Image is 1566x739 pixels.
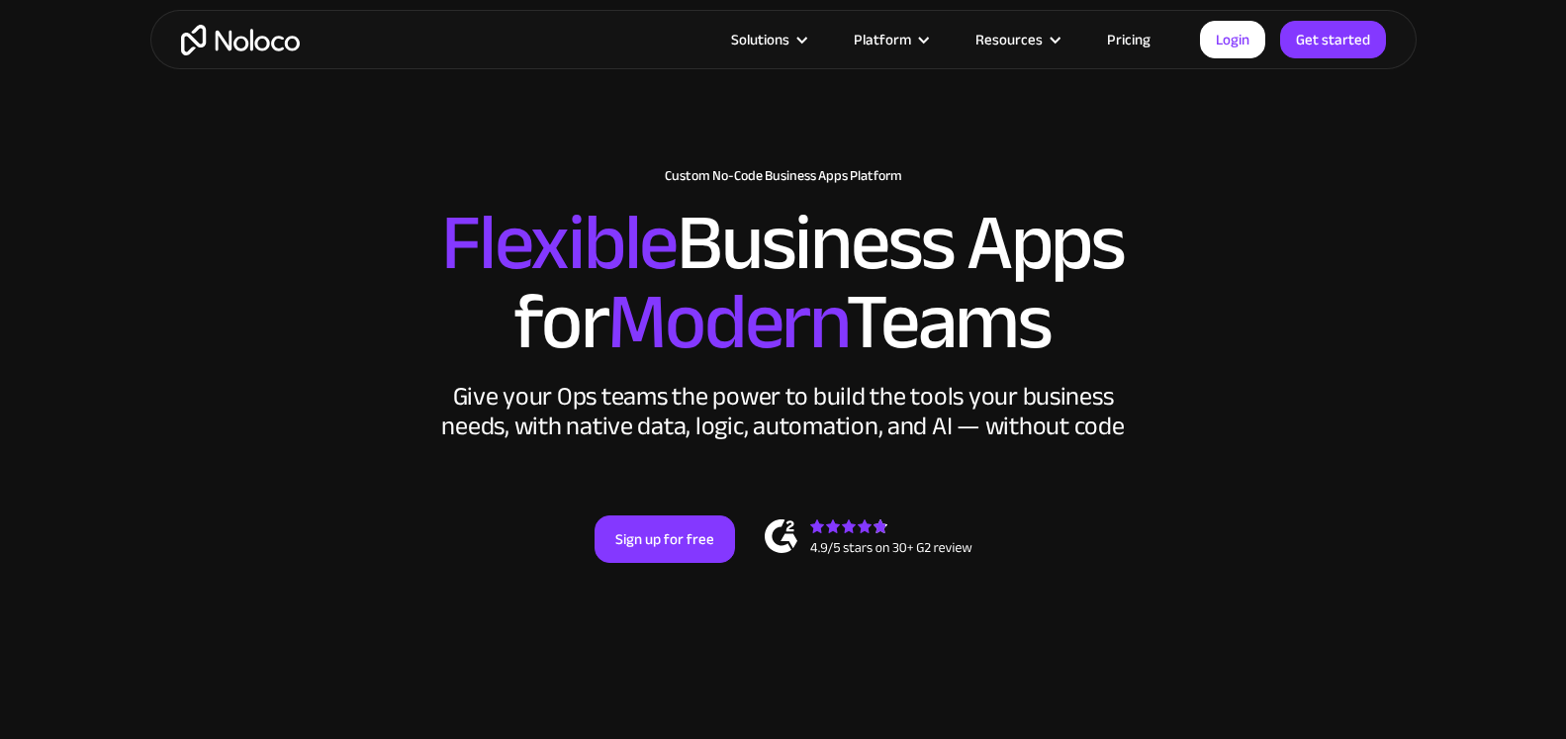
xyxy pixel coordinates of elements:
[595,515,735,563] a: Sign up for free
[1280,21,1386,58] a: Get started
[181,25,300,55] a: home
[951,27,1082,52] div: Resources
[1200,21,1265,58] a: Login
[706,27,829,52] div: Solutions
[170,204,1397,362] h2: Business Apps for Teams
[170,168,1397,184] h1: Custom No-Code Business Apps Platform
[1082,27,1175,52] a: Pricing
[975,27,1043,52] div: Resources
[829,27,951,52] div: Platform
[731,27,789,52] div: Solutions
[437,382,1130,441] div: Give your Ops teams the power to build the tools your business needs, with native data, logic, au...
[854,27,911,52] div: Platform
[441,169,677,317] span: Flexible
[607,248,846,396] span: Modern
